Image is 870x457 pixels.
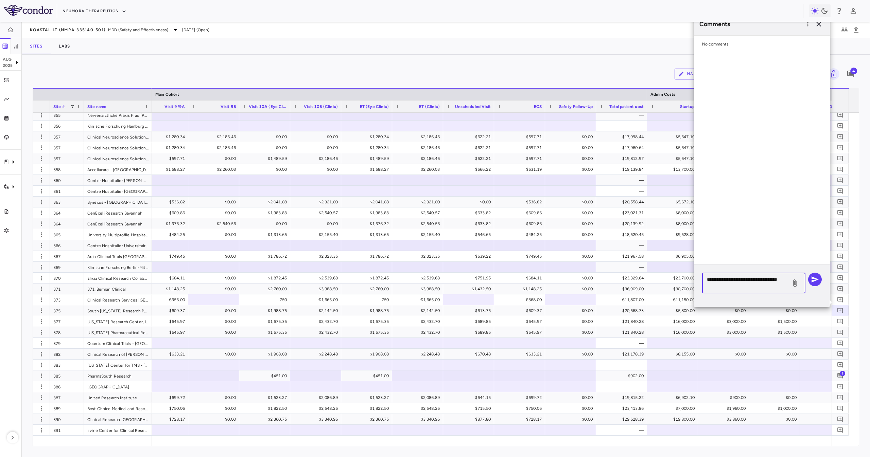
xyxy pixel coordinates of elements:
div: $2,323.35 [398,251,440,262]
div: 750 [245,294,287,305]
button: Add comment [836,154,845,163]
div: $5,672.10 [653,197,695,207]
span: Site # [53,104,65,109]
div: 385 [50,370,84,381]
span: MDD (Safety and Effectiveness) [108,27,169,33]
div: $0.00 [194,153,236,164]
div: 373 [50,294,84,305]
div: $597.71 [500,131,542,142]
div: 383 [50,360,84,370]
div: 390 [50,414,84,424]
div: $0.00 [194,207,236,218]
div: Accellacare - [GEOGRAPHIC_DATA] [84,164,152,175]
div: 370 [50,273,84,283]
div: 358 [50,164,84,175]
svg: Add comment [837,307,843,314]
span: ET (Eye Clinic) [360,104,389,109]
div: $1,280.34 [347,142,389,153]
svg: Add comment [837,133,843,140]
div: $17,960.64 [602,142,644,153]
div: $18,520.45 [602,229,644,240]
div: $1,872.45 [245,273,287,284]
div: $1,148.25 [500,284,542,294]
div: $1,872.45 [347,273,389,284]
div: $1,313.65 [245,229,287,240]
button: Add comment [836,143,845,152]
svg: Add comment [837,123,843,129]
button: Manage Visits and Procedures [675,69,775,79]
svg: Add comment [837,220,843,227]
div: $19,139.84 [602,164,644,175]
button: Add comment [836,295,845,304]
div: $597.71 [500,142,542,153]
div: $0.00 [245,142,287,153]
div: $546.65 [449,229,491,240]
div: $2,186.46 [194,131,236,142]
div: $749.45 [143,251,185,262]
div: €1,665.00 [296,294,338,305]
div: 379 [50,338,84,348]
div: $8,000.00 [653,207,695,218]
div: $597.71 [500,153,542,164]
div: $1,280.34 [143,131,185,142]
button: Add comment [836,110,845,120]
div: Irvine Center for Clinical Research [84,425,152,435]
div: 361 [50,186,84,196]
div: $0.00 [551,218,593,229]
button: Add comment [836,165,845,174]
div: CenExel iResearch Savannah [84,207,152,218]
div: $2,539.68 [296,273,338,284]
button: Add comment [836,382,845,391]
img: logo-full-SnFGN8VE.png [4,5,53,16]
div: $2,260.03 [398,164,440,175]
svg: Add comment [837,427,843,433]
div: $631.19 [500,164,542,175]
div: 366 [50,240,84,251]
svg: Add comment [837,394,843,401]
div: $2,142.50 [398,305,440,316]
button: Add comment [836,273,845,282]
div: $30,700.00 [653,284,695,294]
div: University Multiprofile Hospital For Active Treatment [PERSON_NAME] EAD [84,229,152,240]
div: $2,540.56 [398,218,440,229]
div: $0.00 [245,218,287,229]
div: $2,321.00 [398,197,440,207]
span: Visit 10B (Clinic) [304,104,338,109]
svg: Add comment [837,253,843,259]
div: $0.00 [551,164,593,175]
div: $1,983.83 [347,207,389,218]
button: Add comment [836,415,845,424]
div: $20,568.73 [602,305,644,316]
div: $684.11 [143,273,185,284]
div: $23,329.64 [602,273,644,284]
span: [DATE] (Open) [182,27,210,33]
button: Add comment [836,197,845,206]
div: — [602,175,644,186]
span: Visit 9/9A [164,104,185,109]
div: $20,558.44 [602,197,644,207]
div: — [602,121,644,131]
div: $2,041.08 [347,197,389,207]
div: $2,540.57 [398,207,440,218]
div: 375 [50,305,84,316]
svg: Add comment [837,351,843,357]
div: 389 [50,403,84,414]
svg: Add comment [837,188,843,194]
button: Add comment [836,262,845,272]
button: Add comment [836,208,845,217]
div: $751.95 [449,273,491,284]
div: $0.00 [551,273,593,284]
div: Center Hospitalier [PERSON_NAME] [84,175,152,185]
div: Nervenärztliche Praxis Frau [PERSON_NAME] [84,110,152,120]
div: $633.82 [449,218,491,229]
p: Aug [3,56,13,62]
div: Clinical Research of [PERSON_NAME] [84,349,152,359]
button: Add comment [836,349,845,359]
div: $5,647.10 [653,142,695,153]
div: €356.00 [143,294,185,305]
div: 377 [50,316,84,327]
div: $0.00 [245,131,287,142]
svg: Add comment [837,112,843,118]
div: Clinical Neuroscience Solutions - [GEOGRAPHIC_DATA] [84,142,152,153]
button: Add comment [836,328,845,337]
